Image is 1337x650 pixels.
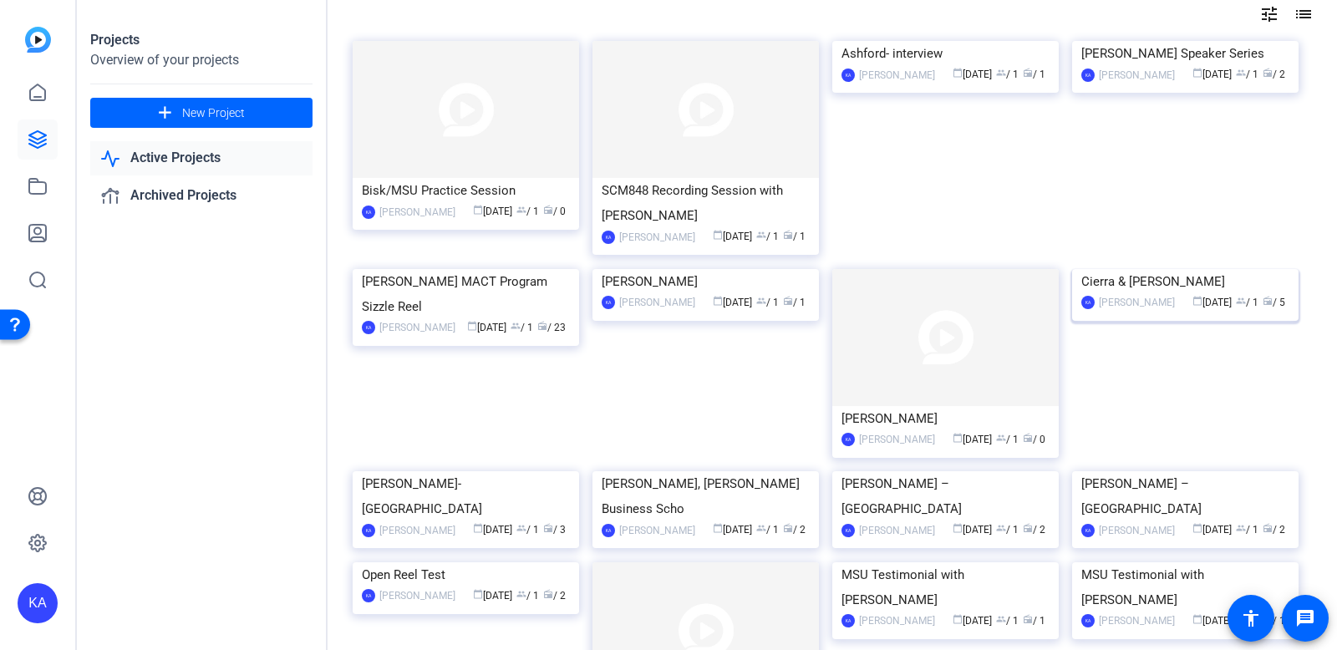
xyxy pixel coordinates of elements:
span: radio [1023,523,1033,533]
span: [DATE] [953,69,992,80]
span: calendar_today [953,523,963,533]
mat-icon: list [1292,4,1312,24]
span: / 0 [543,206,566,217]
span: radio [537,321,547,331]
span: / 3 [543,524,566,536]
span: [DATE] [713,297,752,308]
div: MSU Testimonial with [PERSON_NAME] [1081,562,1289,612]
mat-icon: add [155,103,175,124]
span: / 2 [1023,524,1045,536]
div: [PERSON_NAME] [1099,522,1175,539]
div: [PERSON_NAME] [859,431,935,448]
span: radio [543,589,553,599]
span: group [756,523,766,533]
span: [DATE] [1192,615,1232,627]
div: KA [1081,524,1095,537]
span: group [516,205,526,215]
span: calendar_today [473,589,483,599]
img: blue-gradient.svg [25,27,51,53]
span: group [516,523,526,533]
div: KA [1081,69,1095,82]
span: calendar_today [953,433,963,443]
span: New Project [182,104,245,122]
span: calendar_today [1192,523,1202,533]
div: [PERSON_NAME] [379,587,455,604]
span: group [996,523,1006,533]
div: [PERSON_NAME] [379,204,455,221]
span: / 1 [996,69,1019,80]
div: [PERSON_NAME] [619,229,695,246]
span: [DATE] [467,322,506,333]
div: [PERSON_NAME] Speaker Series [1081,41,1289,66]
span: / 1 [996,434,1019,445]
span: [DATE] [473,206,512,217]
span: radio [1263,68,1273,78]
span: [DATE] [1192,69,1232,80]
span: radio [1263,523,1273,533]
span: calendar_today [467,321,477,331]
span: calendar_today [953,614,963,624]
span: radio [783,230,793,240]
span: / 2 [1263,524,1285,536]
span: / 0 [1023,434,1045,445]
div: KA [18,583,58,623]
div: KA [362,589,375,602]
span: [DATE] [953,615,992,627]
div: KA [841,69,855,82]
div: [PERSON_NAME] [379,522,455,539]
span: [DATE] [1192,297,1232,308]
div: [PERSON_NAME] [1099,67,1175,84]
span: radio [543,205,553,215]
span: calendar_today [473,205,483,215]
span: / 1 [511,322,533,333]
span: calendar_today [1192,296,1202,306]
div: [PERSON_NAME] [841,406,1050,431]
span: / 2 [1263,69,1285,80]
div: KA [602,231,615,244]
div: Open Reel Test [362,562,570,587]
span: / 1 [516,524,539,536]
span: group [996,433,1006,443]
span: calendar_today [1192,68,1202,78]
span: / 5 [1263,297,1285,308]
span: / 1 [783,231,806,242]
div: KA [362,321,375,334]
span: [DATE] [953,524,992,536]
span: [DATE] [713,524,752,536]
span: [DATE] [1192,524,1232,536]
span: [DATE] [473,590,512,602]
span: calendar_today [1192,614,1202,624]
div: [PERSON_NAME] MACT Program Sizzle Reel [362,269,570,319]
span: group [756,296,766,306]
span: / 1 [1236,297,1258,308]
span: calendar_today [713,296,723,306]
span: group [511,321,521,331]
div: KA [841,614,855,627]
span: radio [783,296,793,306]
mat-icon: tune [1259,4,1279,24]
div: [PERSON_NAME] [859,522,935,539]
div: [PERSON_NAME] [619,522,695,539]
span: / 1 [1023,69,1045,80]
span: / 1 [756,524,779,536]
div: KA [362,206,375,219]
div: [PERSON_NAME]- [GEOGRAPHIC_DATA] [362,471,570,521]
span: [DATE] [713,231,752,242]
div: Ashford- interview [841,41,1050,66]
div: SCM848 Recording Session with [PERSON_NAME] [602,178,810,228]
span: / 1 [516,206,539,217]
span: radio [783,523,793,533]
span: / 1 [1023,615,1045,627]
div: [PERSON_NAME] [379,319,455,336]
span: / 1 [996,615,1019,627]
div: [PERSON_NAME] [1099,612,1175,629]
div: KA [1081,614,1095,627]
div: KA [602,524,615,537]
span: [DATE] [473,524,512,536]
div: [PERSON_NAME] [859,612,935,629]
span: [DATE] [953,434,992,445]
div: KA [1081,296,1095,309]
span: / 1 [1236,524,1258,536]
span: group [996,68,1006,78]
span: group [1236,68,1246,78]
